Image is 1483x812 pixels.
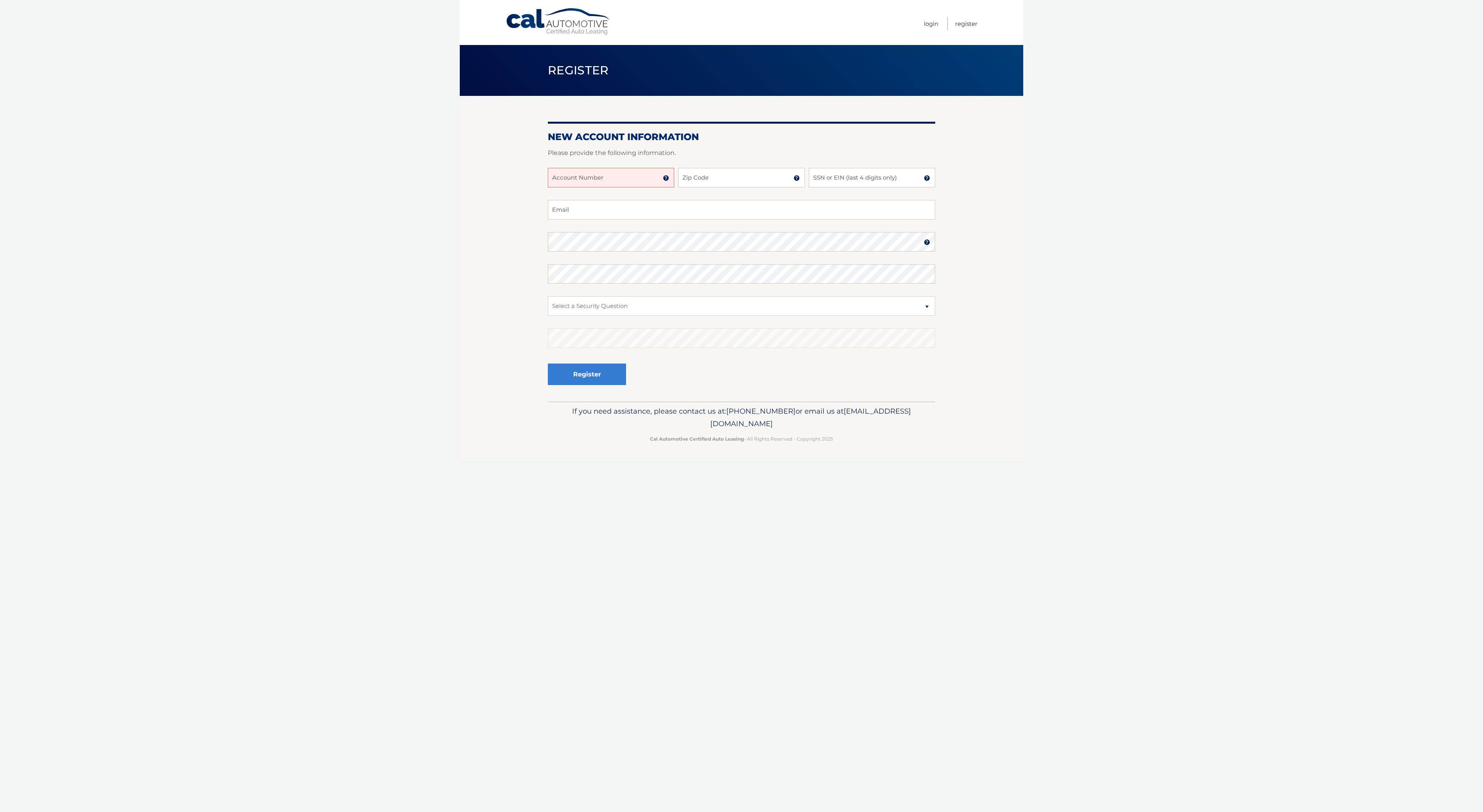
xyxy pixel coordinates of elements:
[924,175,930,181] img: tooltip.svg
[794,175,800,181] img: tooltip.svg
[678,168,804,187] input: Zip Code
[548,131,935,143] h2: New Account Information
[553,405,930,430] p: If you need assistance, please contact us at: or email us at
[553,435,930,443] p: - All Rights Reserved - Copyright 2025
[548,200,935,220] input: Email
[924,17,938,30] a: Login
[726,407,795,416] span: [PHONE_NUMBER]
[548,63,609,77] span: Register
[955,17,977,30] a: Register
[548,364,626,385] button: Register
[663,175,669,181] img: tooltip.svg
[710,407,911,428] span: [EMAIL_ADDRESS][DOMAIN_NAME]
[650,436,744,442] strong: Cal Automotive Certified Auto Leasing
[506,8,611,36] a: Cal Automotive
[548,168,674,187] input: Account Number
[924,239,930,245] img: tooltip.svg
[548,148,935,158] p: Please provide the following information.
[809,168,935,187] input: SSN or EIN (last 4 digits only)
